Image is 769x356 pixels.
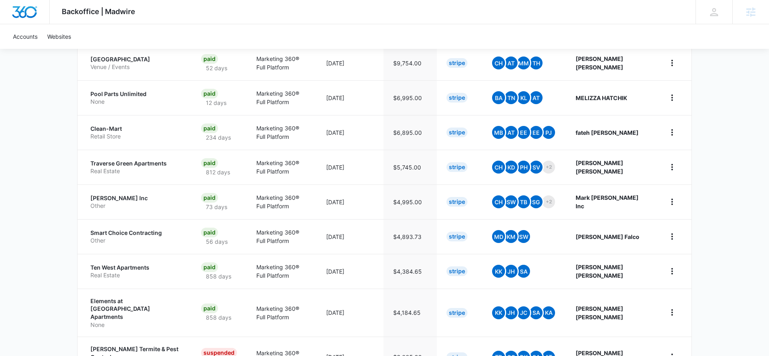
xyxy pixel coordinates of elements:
[201,272,236,281] p: 858 days
[666,91,679,104] button: home
[90,98,182,106] p: None
[90,55,182,71] a: [GEOGRAPHIC_DATA]Venue / Events
[201,124,218,133] div: Paid
[316,184,383,219] td: [DATE]
[542,306,555,319] span: KA
[492,57,505,69] span: CH
[90,125,182,133] p: Clean-Mart
[666,306,679,319] button: home
[505,126,518,139] span: AT
[90,167,182,175] p: Real Estate
[530,57,543,69] span: TH
[90,229,182,237] p: Smart Choice Contracting
[517,91,530,104] span: KL
[201,304,218,313] div: Paid
[90,132,182,140] p: Retail Store
[90,125,182,140] a: Clean-MartRetail Store
[446,128,467,137] div: Stripe
[201,228,218,237] div: Paid
[530,91,543,104] span: AT
[542,161,555,174] span: +2
[530,161,543,174] span: SV
[530,306,543,319] span: SA
[90,90,182,106] a: Pool Parts UnlimitedNone
[505,161,518,174] span: KD
[201,313,236,322] p: 858 days
[90,194,182,210] a: [PERSON_NAME] IncOther
[576,264,623,279] strong: [PERSON_NAME] [PERSON_NAME]
[576,129,639,136] strong: fateh [PERSON_NAME]
[530,195,543,208] span: SG
[90,63,182,71] p: Venue / Events
[90,159,182,168] p: Traverse Green Apartments
[256,124,307,141] p: Marketing 360® Full Platform
[492,265,505,278] span: KK
[666,230,679,243] button: home
[316,115,383,150] td: [DATE]
[90,237,182,245] p: Other
[90,202,182,210] p: Other
[256,193,307,210] p: Marketing 360® Full Platform
[517,265,530,278] span: SA
[505,91,518,104] span: TN
[492,126,505,139] span: MB
[383,254,437,289] td: $4,384.65
[90,264,182,272] p: Ten West Apartments
[90,264,182,279] a: Ten West ApartmentsReal Estate
[201,133,236,142] p: 234 days
[542,126,555,139] span: PJ
[576,159,623,175] strong: [PERSON_NAME] [PERSON_NAME]
[256,304,307,321] p: Marketing 360® Full Platform
[256,263,307,280] p: Marketing 360® Full Platform
[316,219,383,254] td: [DATE]
[201,158,218,168] div: Paid
[256,228,307,245] p: Marketing 360® Full Platform
[505,195,518,208] span: SW
[446,232,467,241] div: Stripe
[201,203,232,211] p: 73 days
[90,55,182,63] p: [GEOGRAPHIC_DATA]
[446,308,467,318] div: Stripe
[530,126,543,139] span: ee
[666,265,679,278] button: home
[383,184,437,219] td: $4,995.00
[517,126,530,139] span: EE
[517,230,530,243] span: SW
[505,306,518,319] span: JH
[517,306,530,319] span: JC
[492,161,505,174] span: CH
[42,24,76,49] a: Websites
[576,194,639,209] strong: Mark [PERSON_NAME] Inc
[90,229,182,245] a: Smart Choice ContractingOther
[517,161,530,174] span: PH
[383,80,437,115] td: $6,995.00
[90,271,182,279] p: Real Estate
[90,159,182,175] a: Traverse Green ApartmentsReal Estate
[201,237,233,246] p: 56 days
[316,46,383,80] td: [DATE]
[383,115,437,150] td: $6,895.00
[446,197,467,207] div: Stripe
[256,54,307,71] p: Marketing 360® Full Platform
[446,266,467,276] div: Stripe
[492,230,505,243] span: MD
[201,98,231,107] p: 12 days
[492,306,505,319] span: KK
[505,265,518,278] span: JH
[62,7,135,16] span: Backoffice | Madwire
[492,195,505,208] span: CH
[256,89,307,106] p: Marketing 360® Full Platform
[666,161,679,174] button: home
[201,262,218,272] div: Paid
[383,219,437,254] td: $4,893.73
[666,195,679,208] button: home
[542,195,555,208] span: +2
[90,90,182,98] p: Pool Parts Unlimited
[383,46,437,80] td: $9,754.00
[492,91,505,104] span: BA
[90,321,182,329] p: None
[383,289,437,337] td: $4,184.65
[316,254,383,289] td: [DATE]
[90,297,182,329] a: Elements at [GEOGRAPHIC_DATA] ApartmentsNone
[383,150,437,184] td: $5,745.00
